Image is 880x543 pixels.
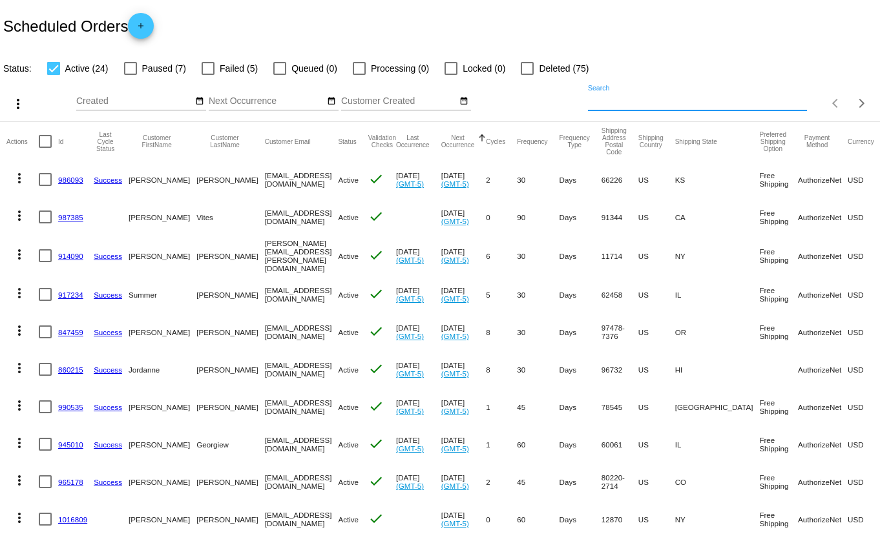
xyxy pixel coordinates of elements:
mat-cell: AuthorizeNet [798,500,848,538]
a: (GMT-5) [396,444,424,453]
mat-cell: Days [560,500,602,538]
mat-cell: Days [560,351,602,388]
span: Active [338,440,359,449]
mat-cell: Free Shipping [759,463,798,500]
a: (GMT-5) [396,482,424,490]
span: Paused (7) [142,61,186,76]
span: Active [338,403,359,411]
a: (GMT-5) [396,179,424,188]
span: Active [338,328,359,336]
mat-cell: 60 [517,500,559,538]
a: Success [94,478,122,486]
button: Change sorting for ShippingCountry [638,134,664,149]
a: 860215 [58,365,83,374]
mat-cell: Days [560,198,602,236]
input: Search [588,96,807,107]
mat-cell: US [638,463,675,500]
mat-cell: US [638,351,675,388]
mat-icon: date_range [327,96,336,107]
mat-cell: [DATE] [441,425,487,463]
mat-cell: [DATE] [396,425,441,463]
button: Change sorting for CustomerLastName [196,134,253,149]
mat-icon: more_vert [12,398,27,413]
button: Next page [849,90,875,116]
a: (GMT-5) [396,332,424,340]
mat-cell: Vites [196,198,264,236]
a: 917234 [58,291,83,299]
mat-cell: Days [560,236,602,276]
button: Change sorting for ShippingPostcode [602,127,627,156]
mat-cell: AuthorizeNet [798,388,848,425]
mat-cell: 66226 [602,161,638,198]
mat-cell: [DATE] [441,198,487,236]
mat-cell: [PERSON_NAME] [129,463,196,500]
mat-icon: more_vert [10,96,26,112]
mat-cell: 30 [517,313,559,351]
a: Success [94,176,122,184]
mat-cell: HI [675,351,760,388]
mat-cell: 0 [486,500,517,538]
span: Active [338,478,359,486]
mat-cell: [EMAIL_ADDRESS][DOMAIN_NAME] [265,388,339,425]
mat-cell: US [638,388,675,425]
mat-cell: AuthorizeNet [798,236,848,276]
a: 987385 [58,213,83,221]
a: (GMT-5) [441,217,469,225]
mat-cell: 2 [486,463,517,500]
mat-icon: check [368,361,384,376]
mat-icon: check [368,473,384,489]
mat-cell: [DATE] [441,161,487,198]
button: Change sorting for FrequencyType [560,134,590,149]
mat-cell: [PERSON_NAME] [129,388,196,425]
a: (GMT-5) [441,294,469,303]
mat-icon: more_vert [12,285,27,301]
a: (GMT-5) [441,407,469,415]
mat-cell: AuthorizeNet [798,463,848,500]
mat-cell: 8 [486,351,517,388]
mat-cell: Days [560,425,602,463]
mat-cell: US [638,161,675,198]
mat-cell: [DATE] [396,463,441,500]
a: (GMT-5) [441,482,469,490]
mat-cell: [DATE] [441,500,487,538]
mat-cell: [EMAIL_ADDRESS][DOMAIN_NAME] [265,425,339,463]
input: Customer Created [341,96,457,107]
mat-cell: [GEOGRAPHIC_DATA] [675,388,760,425]
mat-cell: [PERSON_NAME] [196,388,264,425]
mat-cell: Free Shipping [759,313,798,351]
mat-icon: more_vert [12,510,27,526]
a: (GMT-5) [441,256,469,264]
span: Active [338,365,359,374]
span: Processing (0) [371,61,429,76]
a: 945010 [58,440,83,449]
button: Change sorting for PaymentMethod.Type [798,134,836,149]
span: Active [338,176,359,184]
mat-icon: check [368,436,384,451]
mat-cell: [DATE] [441,351,487,388]
mat-header-cell: Validation Checks [368,122,396,161]
mat-cell: 91344 [602,198,638,236]
a: 1016809 [58,515,87,524]
a: Success [94,365,122,374]
mat-cell: 1 [486,425,517,463]
button: Change sorting for CurrencyIso [848,138,874,145]
mat-cell: NY [675,236,760,276]
mat-cell: [PERSON_NAME][EMAIL_ADDRESS][PERSON_NAME][DOMAIN_NAME] [265,236,339,276]
mat-icon: more_vert [12,473,27,488]
a: Success [94,291,122,299]
a: 986093 [58,176,83,184]
a: Success [94,328,122,336]
mat-cell: OR [675,313,760,351]
mat-cell: AuthorizeNet [798,425,848,463]
a: 990535 [58,403,83,411]
mat-cell: [DATE] [441,236,487,276]
span: Status: [3,63,32,74]
mat-cell: 30 [517,236,559,276]
mat-cell: 45 [517,388,559,425]
mat-cell: KS [675,161,760,198]
mat-cell: 30 [517,351,559,388]
span: Active [338,213,359,221]
mat-cell: US [638,425,675,463]
button: Change sorting for ShippingState [675,138,717,145]
a: Success [94,403,122,411]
